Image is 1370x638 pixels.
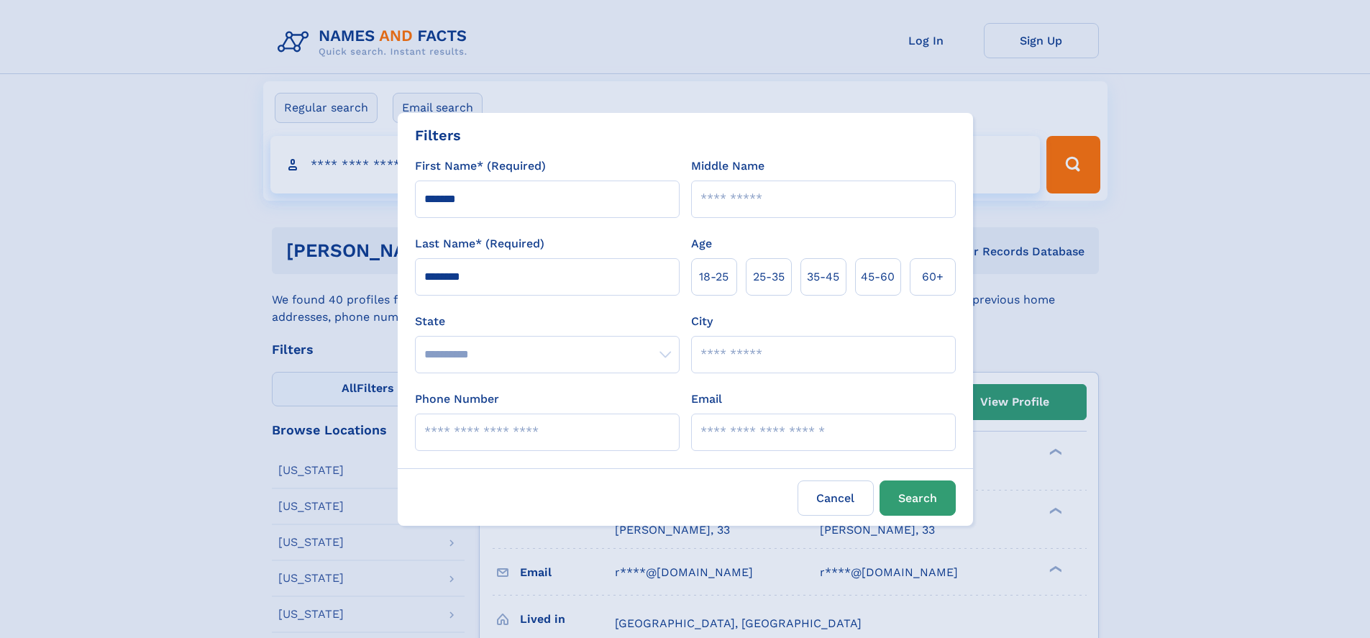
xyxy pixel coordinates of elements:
[807,268,839,286] span: 35‑45
[798,480,874,516] label: Cancel
[922,268,944,286] span: 60+
[861,268,895,286] span: 45‑60
[699,268,729,286] span: 18‑25
[415,313,680,330] label: State
[415,391,499,408] label: Phone Number
[415,158,546,175] label: First Name* (Required)
[415,235,544,252] label: Last Name* (Required)
[691,391,722,408] label: Email
[415,124,461,146] div: Filters
[753,268,785,286] span: 25‑35
[880,480,956,516] button: Search
[691,313,713,330] label: City
[691,158,764,175] label: Middle Name
[691,235,712,252] label: Age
